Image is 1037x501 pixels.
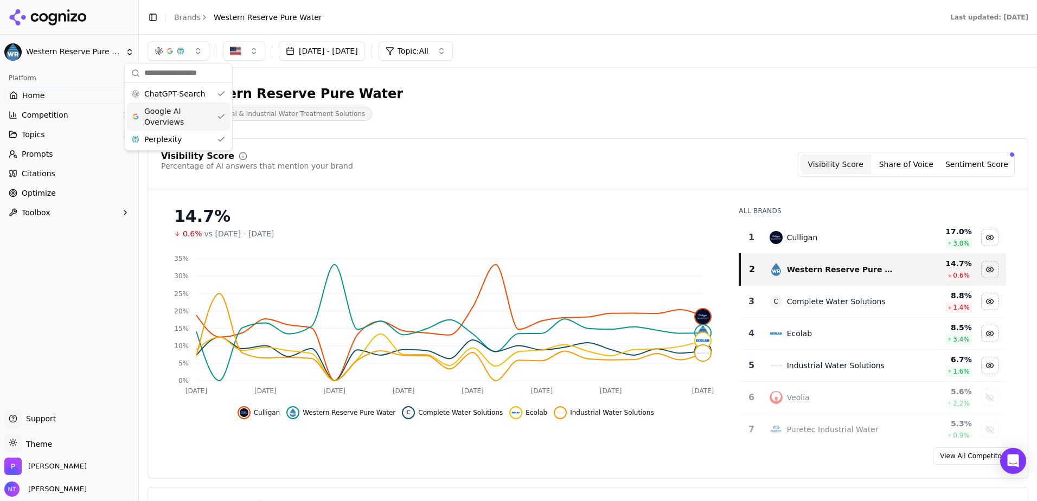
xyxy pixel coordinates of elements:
[4,69,134,87] div: Platform
[744,359,758,372] div: 5
[692,387,714,395] tspan: [DATE]
[902,386,971,397] div: 5.6 %
[26,47,121,57] span: Western Reserve Pure Water
[981,325,998,342] button: Hide ecolab data
[4,145,134,163] a: Prompts
[902,290,971,301] div: 8.8 %
[509,406,547,419] button: Hide ecolab data
[125,83,232,150] div: Suggestions
[323,387,345,395] tspan: [DATE]
[787,424,879,435] div: Puretec Industrial Water
[462,387,484,395] tspan: [DATE]
[286,406,395,419] button: Hide western reserve pure water data
[953,367,970,376] span: 1.6 %
[787,296,886,307] div: Complete Water Solutions
[942,155,1012,174] button: Sentiment Score
[254,408,280,417] span: Culligan
[787,360,885,371] div: Industrial Water Solutions
[770,423,783,436] img: puretec industrial water
[787,232,818,243] div: Culligan
[183,228,202,239] span: 0.6%
[981,389,998,406] button: Show veolia data
[695,325,710,341] img: western reserve pure water
[204,228,274,239] span: vs [DATE] - [DATE]
[770,359,783,372] img: industrial water solutions
[22,168,55,179] span: Citations
[174,342,189,350] tspan: 10%
[22,413,56,424] span: Support
[953,399,970,408] span: 2.2 %
[744,391,758,404] div: 6
[745,263,758,276] div: 2
[740,286,1006,318] tr: 3CComplete Water Solutions8.8%1.4%Hide complete water solutions data
[230,46,241,56] img: US
[402,406,503,419] button: Hide complete water solutions data
[902,258,971,269] div: 14.7 %
[174,325,189,332] tspan: 15%
[22,90,44,101] span: Home
[744,231,758,244] div: 1
[214,12,322,23] span: Western Reserve Pure Water
[398,46,428,56] span: Topic: All
[4,87,134,104] a: Home
[902,322,971,333] div: 8.5 %
[953,239,970,248] span: 3.0 %
[511,408,520,417] img: ecolab
[404,408,413,417] span: C
[740,350,1006,382] tr: 5industrial water solutionsIndustrial Water Solutions6.7%1.6%Hide industrial water solutions data
[22,149,53,159] span: Prompts
[531,387,553,395] tspan: [DATE]
[4,481,87,497] button: Open user button
[303,408,395,417] span: Western Reserve Pure Water
[22,188,56,198] span: Optimize
[4,126,134,143] button: Topics
[981,357,998,374] button: Hide industrial water solutions data
[174,272,189,280] tspan: 30%
[740,318,1006,350] tr: 4ecolabEcolab8.5%3.4%Hide ecolab data
[950,13,1028,22] div: Last updated: [DATE]
[144,134,182,145] span: Perplexity
[981,261,998,278] button: Hide western reserve pure water data
[554,406,654,419] button: Hide industrial water solutions data
[770,391,783,404] img: veolia
[161,152,234,160] div: Visibility Score
[933,447,1015,465] a: View All Competitors
[4,481,20,497] img: Nate Tower
[739,207,1006,215] div: All Brands
[740,222,1006,254] tr: 1culliganCulligan17.0%3.0%Hide culligan data
[191,85,403,102] div: Western Reserve Pure Water
[787,264,894,275] div: Western Reserve Pure Water
[770,295,783,308] span: C
[953,335,970,344] span: 3.4 %
[4,458,22,475] img: Perrill
[740,414,1006,446] tr: 7puretec industrial waterPuretec Industrial Water5.3%0.9%Show puretec industrial water data
[4,106,134,124] button: Competition
[4,165,134,182] a: Citations
[801,155,871,174] button: Visibility Score
[953,431,970,440] span: 0.9 %
[418,408,503,417] span: Complete Water Solutions
[178,359,189,367] tspan: 5%
[953,303,970,312] span: 1.4 %
[279,41,365,61] button: [DATE] - [DATE]
[902,226,971,237] div: 17.0 %
[744,327,758,340] div: 4
[393,387,415,395] tspan: [DATE]
[902,354,971,365] div: 6.7 %
[24,484,87,494] span: [PERSON_NAME]
[871,155,942,174] button: Share of Voice
[144,88,205,99] span: ChatGPT-Search
[174,255,189,262] tspan: 35%
[174,13,201,22] a: Brands
[744,295,758,308] div: 3
[600,387,622,395] tspan: [DATE]
[4,184,134,202] a: Optimize
[22,110,68,120] span: Competition
[289,408,297,417] img: western reserve pure water
[526,408,547,417] span: Ecolab
[161,160,353,171] div: Percentage of AI answers that mention your brand
[240,408,248,417] img: culligan
[144,106,213,127] span: Google AI Overviews
[770,231,783,244] img: culligan
[185,387,208,395] tspan: [DATE]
